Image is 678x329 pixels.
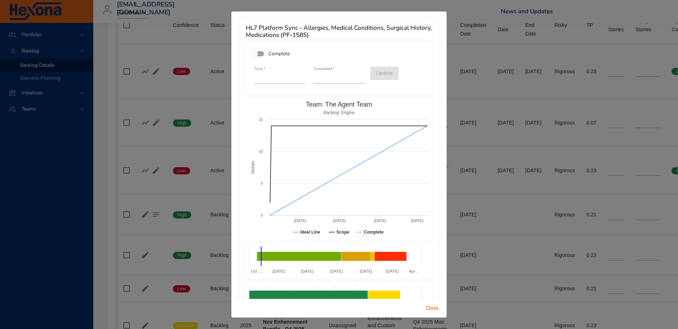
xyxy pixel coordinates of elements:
[409,269,420,273] text: Apr …
[364,230,384,235] text: Complete
[333,218,346,223] text: [DATE]
[246,24,432,39] h6: HL7 Platform Sync - Allergies, Medical Conditions, Surgical History, Medications (PF-1585)
[301,269,314,273] text: [DATE]
[268,50,290,57] span: Complete
[386,269,399,273] text: [DATE]
[330,269,343,273] text: [DATE]
[374,218,386,223] text: [DATE]
[261,213,263,217] text: 0
[360,269,372,273] text: [DATE]
[254,67,265,71] label: Total
[294,218,306,223] text: [DATE]
[421,302,444,315] button: Close
[324,110,355,115] text: Backlog: Engine
[261,181,263,185] text: 5
[424,304,441,313] span: Close
[306,101,372,108] text: Team: The Agent Team
[259,149,263,154] text: 10
[314,67,334,71] label: Completed
[250,161,255,174] text: Stories
[300,230,320,235] text: Ideal Line
[411,218,424,223] text: [DATE]
[259,117,263,122] text: 15
[336,230,349,235] text: Scope
[273,269,285,273] text: [DATE]
[251,269,262,273] text: Oct …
